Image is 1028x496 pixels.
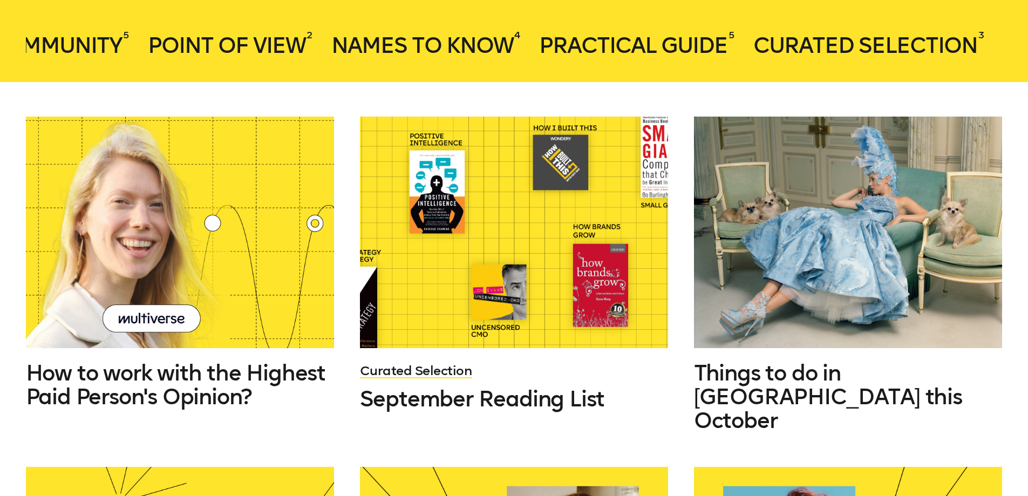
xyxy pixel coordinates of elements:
[360,363,472,378] a: Curated Selection
[694,360,962,433] span: Things to do in [GEOGRAPHIC_DATA] this October
[978,29,984,42] sup: 3
[539,32,727,58] span: Practical Guide
[729,29,734,42] sup: 5
[753,32,977,58] span: Curated Selection
[331,32,513,58] span: Names to Know
[307,29,313,42] sup: 2
[26,360,325,410] span: How to work with the Highest Paid Person's Opinion?
[148,32,305,58] span: Point of View
[360,387,668,411] a: September Reading List
[26,361,334,409] a: How to work with the Highest Paid Person's Opinion?
[514,29,521,42] sup: 4
[360,386,605,412] span: September Reading List
[123,29,129,42] sup: 5
[694,361,1002,432] a: Things to do in [GEOGRAPHIC_DATA] this October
